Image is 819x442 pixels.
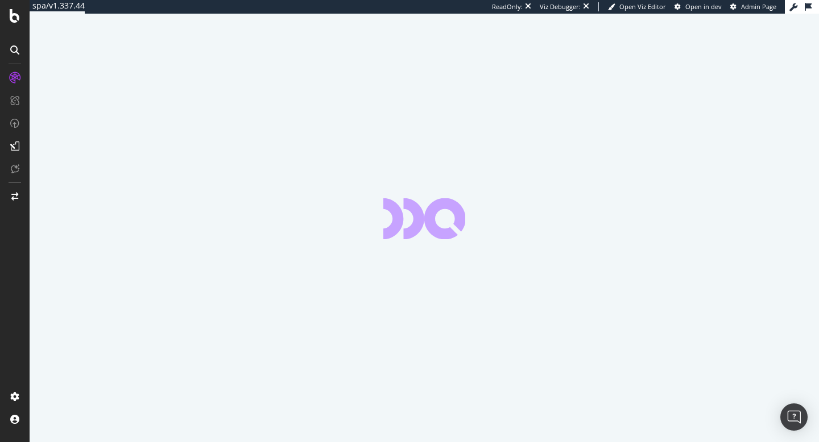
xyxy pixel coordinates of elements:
[685,2,722,11] span: Open in dev
[383,198,465,239] div: animation
[492,2,523,11] div: ReadOnly:
[741,2,776,11] span: Admin Page
[675,2,722,11] a: Open in dev
[619,2,666,11] span: Open Viz Editor
[780,403,808,431] div: Open Intercom Messenger
[608,2,666,11] a: Open Viz Editor
[730,2,776,11] a: Admin Page
[540,2,581,11] div: Viz Debugger:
